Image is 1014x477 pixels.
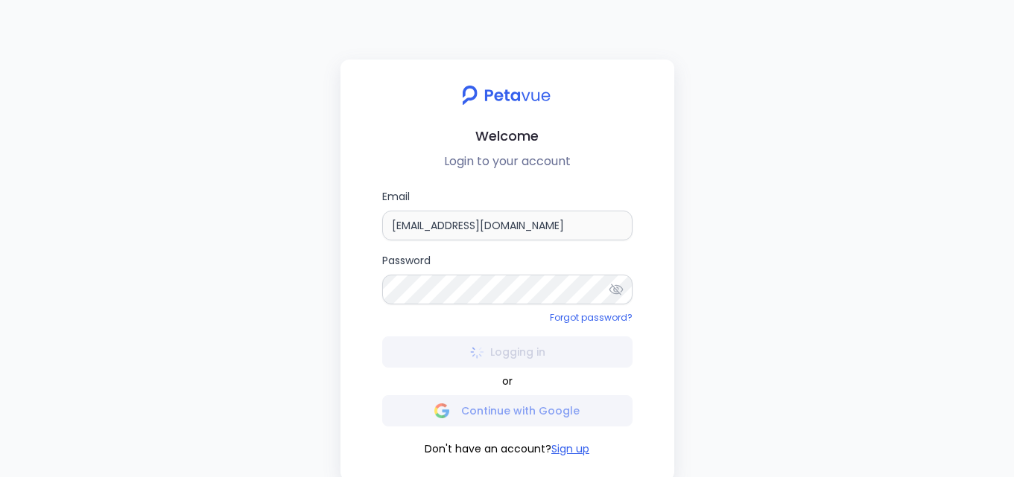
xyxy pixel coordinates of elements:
[352,125,662,147] h2: Welcome
[425,441,551,457] span: Don't have an account?
[551,441,589,457] button: Sign up
[550,311,633,324] a: Forgot password?
[382,188,633,240] label: Email
[382,252,633,304] label: Password
[382,275,633,304] input: Password
[382,211,633,240] input: Email
[502,374,513,389] span: or
[352,153,662,170] p: Login to your account
[453,77,561,113] img: petavue logo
